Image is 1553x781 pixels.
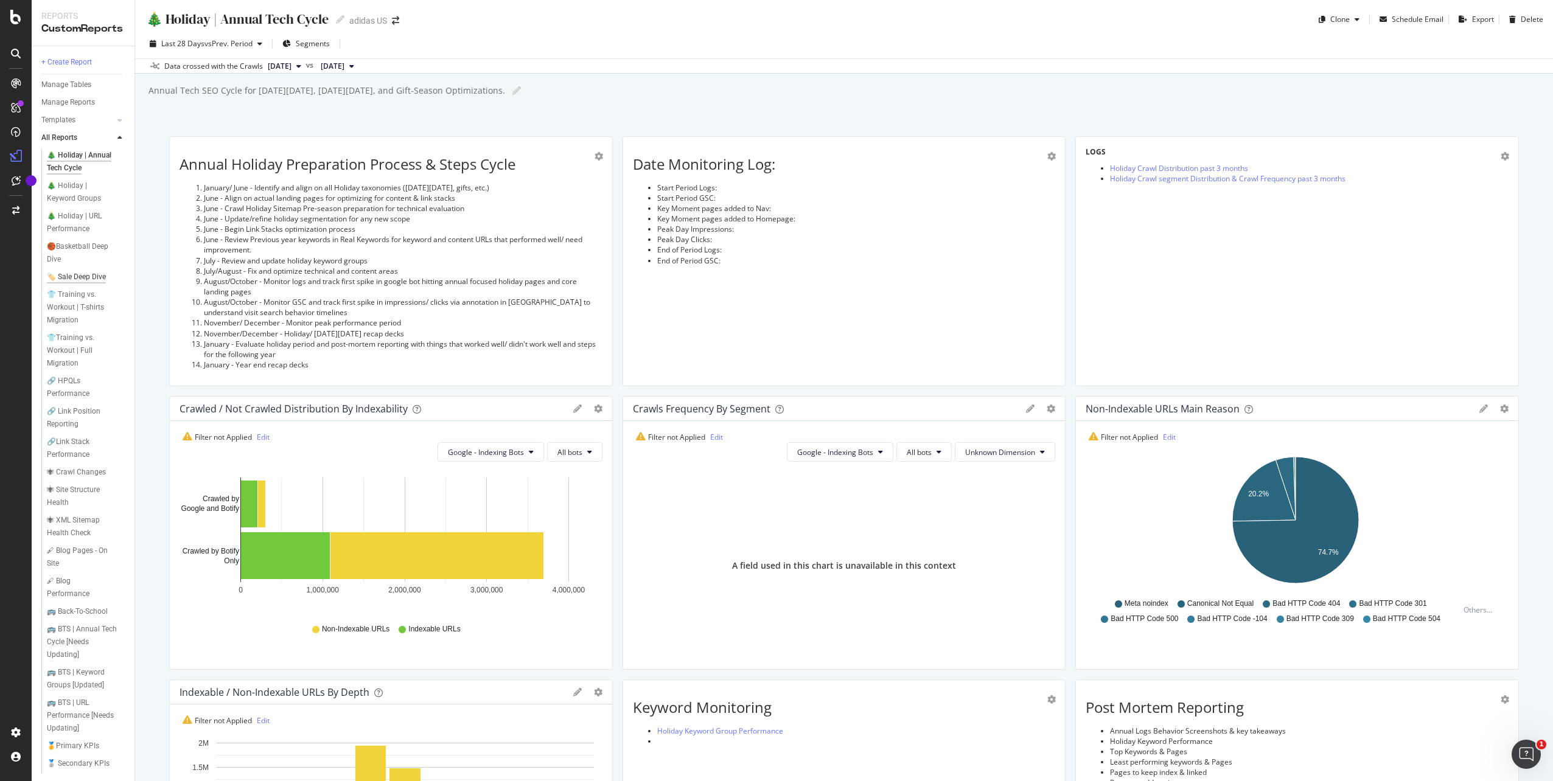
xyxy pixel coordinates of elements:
[204,203,602,213] li: June - Crawl Holiday Sitemap Pre-season preparation for technical evaluation
[388,586,421,594] text: 2,000,000
[1286,614,1354,624] span: Bad HTTP Code 309
[797,447,873,457] span: Google - Indexing Bots
[657,203,1056,213] li: Key Moment pages added to Nav:
[296,38,330,49] span: Segments
[192,763,209,772] text: 1.5M
[41,114,75,127] div: Templates
[47,466,106,479] div: 🕷 Crawl Changes
[180,156,602,172] h1: Annual Holiday Preparation Process & Steps Cycle
[553,586,585,594] text: 4,000,000
[438,442,544,462] button: Google - Indexing Bots
[47,484,126,509] a: 🕷 Site Structure Health
[41,96,126,109] a: Manage Reports
[47,466,126,479] a: 🕷 Crawl Changes
[277,34,335,54] button: Segments
[47,544,115,570] div: 🖋 Blog Pages - On Site
[307,586,340,594] text: 1,000,000
[408,624,460,634] span: Indexable URLs
[204,234,602,255] li: June - Review Previous year keywords in Real Keywords for keyword and content URLs that performed...
[47,575,126,600] a: 🖋 Blog Performance
[47,605,108,618] div: 🚌 Back-To-School
[47,210,117,235] div: 🎄 Holiday | URL Performance
[47,696,126,735] a: 🚌 BTS | URL Performance [Needs Updating]
[41,10,125,22] div: Reports
[204,224,602,234] li: June - Begin Link Stacks optimization process
[594,688,602,696] div: gear
[1111,614,1178,624] span: Bad HTTP Code 500
[41,78,91,91] div: Manage Tables
[183,715,252,726] span: Filter not Applied
[1375,10,1443,29] button: Schedule Email
[180,686,369,698] div: Indexable / Non-Indexable URLs by Depth
[1187,599,1254,609] span: Canonical Not Equal
[657,224,1056,234] li: Peak Day Impressions:
[322,624,389,634] span: Non-Indexable URLs
[41,56,126,69] a: + Create Report
[47,666,119,692] div: 🚌 BTS | Keyword Groups [Updated]
[321,61,344,72] span: 2025 Sep. 2nd
[557,447,582,457] span: All bots
[1125,599,1168,609] span: Meta noindex
[623,396,1066,670] div: Crawls Frequency By SegmentgeargearFilter not AppliedEditGoogle - Indexing BotsAll botsUnknown Di...
[349,15,387,27] div: adidas US
[47,623,126,661] a: 🚌 BTS | Annual Tech Cycle [Needs Updating]
[1373,614,1440,624] span: Bad HTTP Code 504
[392,16,399,25] div: arrow-right-arrow-left
[1110,757,1509,767] li: Least performing keywords & Pages
[1110,173,1345,184] a: Holiday Crawl segment Distribution & Crawl Frequency past 3 months
[633,403,770,415] div: Crawls Frequency By Segment
[47,288,120,327] div: 👕 Training vs. Workout | T-shirts Migration
[1318,548,1339,557] text: 74.7%
[47,666,126,692] a: 🚌 BTS | Keyword Groups [Updated]
[1501,152,1509,161] div: gear
[204,193,602,203] li: June - Align on actual landing pages for optimizing for content & link stacks
[47,740,126,752] a: 🥇Primary KPIs
[1392,14,1443,24] div: Schedule Email
[787,442,893,462] button: Google - Indexing Bots
[268,61,291,72] span: 2025 Oct. 1st
[1086,403,1240,415] div: Non-Indexable URLs Main Reason
[1047,695,1056,704] div: gear
[623,136,1066,386] div: Date Monitoring Log: Start Period Logs: Start Period GSC: Key Moment pages added to Nav: Key Mome...
[594,404,602,413] div: gear
[47,210,126,235] a: 🎄 Holiday | URL Performance
[1472,14,1494,24] div: Export
[47,179,126,205] a: 🎄 Holiday | Keyword Groups
[896,442,952,462] button: All bots
[732,560,956,572] div: A field used in this chart is unavailable in this context
[1047,152,1056,161] div: gear
[181,505,239,513] text: Google and Botify
[169,396,613,670] div: Crawled / Not Crawled Distribution By IndexabilitygeargearFilter not AppliedEditGoogle - Indexing...
[257,432,270,442] a: Edit
[145,34,267,54] button: Last 28 DaysvsPrev. Period
[47,149,117,175] div: 🎄 Holiday | Annual Tech Cycle
[710,432,723,442] a: Edit
[257,715,270,726] a: Edit
[1330,14,1350,24] div: Clone
[1314,10,1364,29] button: Clone
[147,85,505,97] div: Annual Tech SEO Cycle for [DATE][DATE], [DATE][DATE], and Gift-Season Optimizations.
[47,271,106,283] div: 🏷️ Sale Deep Dive
[636,432,705,442] span: Filter not Applied
[169,136,613,386] div: Annual Holiday Preparation Process & Steps Cycle January/ June - Identify and align on all Holida...
[47,240,126,266] a: 🏀Basketball Deep Dive
[1086,699,1509,715] h1: Post Mortem Reporting
[41,114,114,127] a: Templates
[1089,432,1158,442] span: Filter not Applied
[47,271,126,283] a: 🏷️ Sale Deep Dive
[1163,432,1176,442] a: Edit
[657,255,1056,266] li: End of Period GSC:
[47,331,126,370] a: 👕Training vs. Workout | Full Migration
[47,375,126,400] a: 🔗 HPQLs Performance
[47,757,110,770] div: 🥈 Secondary KPIs
[1086,452,1506,593] svg: A chart.
[965,447,1035,457] span: Unknown Dimension
[1086,147,1106,157] strong: LOGS
[164,61,263,72] div: Data crossed with the Crawls
[41,131,77,144] div: All Reports
[306,60,316,71] span: vs
[512,86,521,95] i: Edit report name
[1110,726,1509,736] li: Annual Logs Behavior Screenshots & key takeaways
[41,96,95,109] div: Manage Reports
[204,359,602,370] li: January - Year end recap decks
